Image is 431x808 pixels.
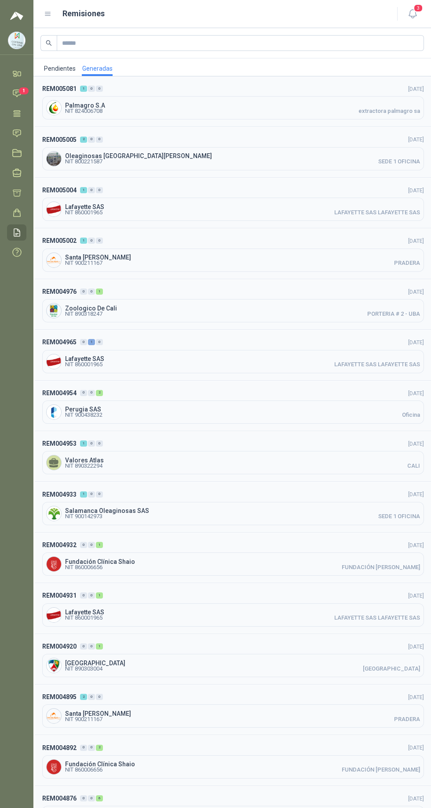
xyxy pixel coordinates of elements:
div: 0 [88,187,95,193]
span: [DATE] [408,136,424,143]
span: [DATE] [408,795,424,802]
div: 2 [96,390,103,396]
span: [DATE] [408,339,424,346]
span: REM004933 [42,490,77,499]
a: REM005005200[DATE] Company LogoOleaginosas [GEOGRAPHIC_DATA][PERSON_NAME]NIT 800221587SEDE 1 OFICINA [33,127,431,177]
img: Company Logo [47,202,61,216]
a: REM004932001[DATE] Company LogoFundación Clínica ShaioNIT 860006656FUNDACIÓN [PERSON_NAME] [33,533,431,583]
div: 1 [96,592,103,599]
div: 0 [88,137,95,143]
span: NIT 890318247 [65,311,102,317]
div: 1 [80,187,87,193]
div: 2 [96,745,103,751]
span: [DATE] [408,187,424,194]
a: REM005081100[DATE] Company LogoPalmagro S.ANIT 824006708extractora palmagro sa [33,76,431,127]
span: FUNDACIÓN [PERSON_NAME] [342,565,420,570]
span: PORTERIA # 2 - UBA [367,311,420,317]
span: [GEOGRAPHIC_DATA] [65,660,420,666]
div: 0 [96,440,103,447]
span: Oleaginosas [GEOGRAPHIC_DATA][PERSON_NAME] [65,153,420,159]
img: Company Logo [47,151,61,166]
span: Fundación Clínica Shaio [65,559,420,565]
div: 0 [88,390,95,396]
div: 0 [88,643,95,649]
span: REM005005 [42,135,77,144]
span: NIT 860001965 [65,210,102,215]
h1: Remisiones [62,7,105,20]
div: 0 [96,491,103,498]
div: 0 [88,440,95,447]
div: 0 [88,795,95,801]
span: NIT 900211167 [65,260,102,266]
span: REM004931 [42,591,77,600]
span: NIT 800221587 [65,159,102,164]
div: 1 [96,289,103,295]
img: Company Logo [47,303,61,318]
div: 0 [80,745,87,751]
div: 0 [80,592,87,599]
div: 0 [88,542,95,548]
a: REM005002100[DATE] Company LogoSanta [PERSON_NAME]NIT 900211167PRADERA [33,228,431,279]
span: [DATE] [408,491,424,498]
span: REM004920 [42,642,77,651]
a: REM004920001[DATE] Company Logo[GEOGRAPHIC_DATA]NIT 890303004[GEOGRAPHIC_DATA] [33,634,431,685]
div: 0 [80,542,87,548]
img: Company Logo [47,709,61,723]
span: REM004932 [42,540,77,550]
span: NIT 860001965 [65,362,102,367]
a: REM005004100[DATE] Company LogoLafayette SASNIT 860001965LAFAYETTE SAS LAFAYETTE SAS [33,178,431,228]
span: REM004876 [42,794,77,803]
div: 1 [80,440,87,447]
span: [DATE] [408,542,424,548]
span: Lafayette SAS [65,204,420,210]
a: Pendientes [44,58,75,76]
div: 1 [80,86,87,92]
div: 0 [96,694,103,700]
div: 6 [96,795,103,801]
a: REM004954002[DATE] Company LogoPerugia SASNIT 900438232Oficina [33,381,431,431]
span: [DATE] [408,86,424,92]
img: Company Logo [47,608,61,622]
span: Palmagro S.A [65,102,420,108]
span: NIT 900211167 [65,717,102,722]
div: 0 [96,339,103,345]
img: Logo peakr [10,11,23,21]
span: REM004976 [42,287,77,296]
span: NIT 900438232 [65,412,102,418]
div: 0 [96,86,103,92]
span: [GEOGRAPHIC_DATA] [363,666,420,671]
a: 1 [7,85,26,101]
span: [DATE] [408,390,424,397]
a: REM004965010[DATE] Company LogoLafayette SASNIT 860001965LAFAYETTE SAS LAFAYETTE SAS [33,330,431,380]
img: Company Logo [47,354,61,369]
span: REM004895 [42,692,77,702]
span: [DATE] [408,238,424,244]
span: Oficina [402,412,420,418]
div: 0 [80,339,87,345]
span: [DATE] [408,289,424,295]
div: 0 [80,289,87,295]
span: REM004892 [42,743,77,753]
a: REM004976001[DATE] Company LogoZoologico De CaliNIT 890318247PORTERIA # 2 - UBA [33,279,431,330]
img: Company Logo [47,557,61,571]
div: 1 [96,542,103,548]
div: 0 [88,694,95,700]
span: FUNDACIÓN [PERSON_NAME] [342,767,420,772]
a: REM004892002[DATE] Company LogoFundación Clínica ShaioNIT 860006656FUNDACIÓN [PERSON_NAME] [33,735,431,786]
span: [DATE] [408,694,424,700]
div: 2 [80,694,87,700]
div: 0 [80,795,87,801]
a: REM004895200[DATE] Company LogoSanta [PERSON_NAME]NIT 900211167PRADERA [33,685,431,735]
span: NIT 860006656 [65,565,102,570]
span: REM004965 [42,337,77,347]
img: Company Logo [8,32,25,49]
div: 0 [80,643,87,649]
span: REM004954 [42,388,77,398]
span: Salamanca Oleaginosas SAS [65,508,420,514]
button: 3 [405,6,420,22]
span: NIT 824006708 [65,108,102,114]
a: REM004931001[DATE] Company LogoLafayette SASNIT 860001965LAFAYETTE SAS LAFAYETTE SAS [33,583,431,634]
span: Fundación Clínica Shaio [65,761,420,767]
span: PRADERA [394,717,420,722]
span: SEDE 1 OFICINA [378,159,420,164]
